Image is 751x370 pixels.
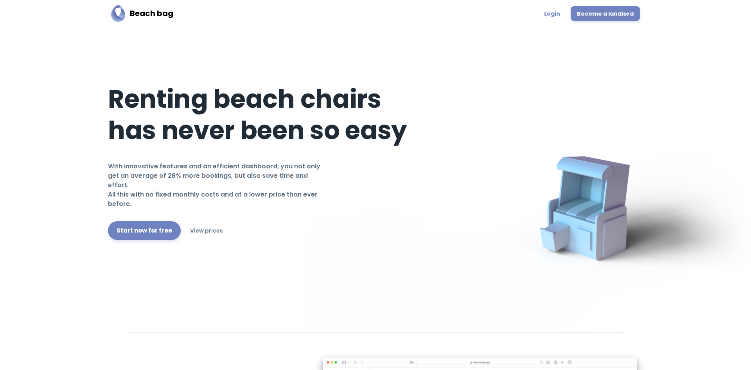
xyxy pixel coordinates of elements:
[108,113,407,148] font: has never been so easy
[577,10,634,18] font: Become a landlord
[544,10,560,18] font: Login
[571,6,640,21] a: Become a landlord
[111,5,125,22] img: Beach bag
[130,8,173,19] font: Beach bag
[539,6,564,21] a: Login
[117,226,172,235] font: Start now for free
[108,221,181,240] a: Start now for free
[190,226,223,235] a: View prices
[108,190,318,208] font: All this with no fixed monthly costs and at a lower price than ever before.
[190,227,223,235] font: View prices
[108,81,381,116] font: Renting beach chairs
[108,162,320,190] font: With innovative features and an efficient dashboard, you not only get an average of 28% more book...
[111,5,173,22] a: Beach bagBeach bag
